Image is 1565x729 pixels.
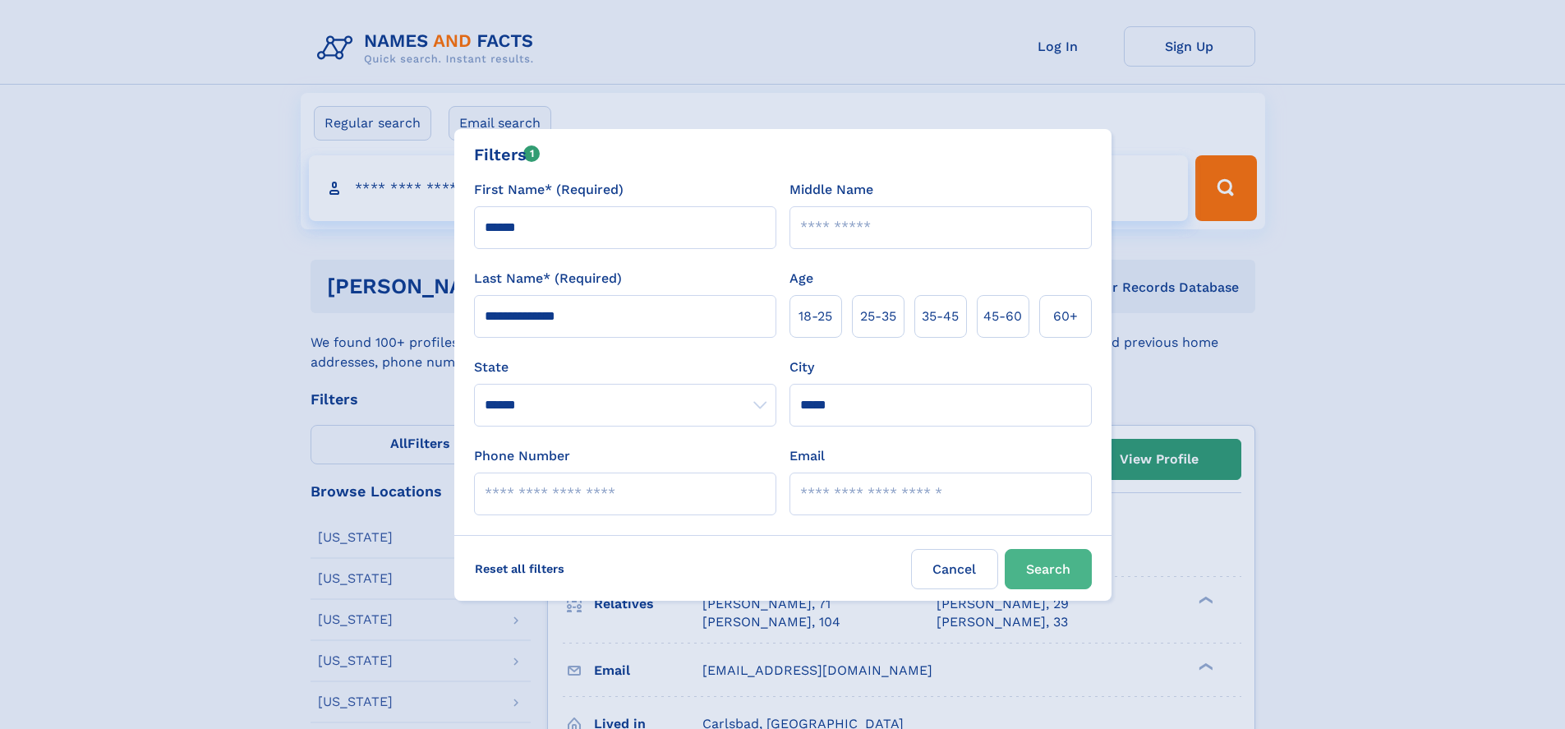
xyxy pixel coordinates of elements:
[474,358,776,377] label: State
[789,180,873,200] label: Middle Name
[1053,307,1078,326] span: 60+
[799,307,832,326] span: 18‑25
[464,549,575,588] label: Reset all filters
[922,307,959,326] span: 35‑45
[789,269,813,288] label: Age
[474,269,622,288] label: Last Name* (Required)
[1005,549,1092,589] button: Search
[474,142,541,167] div: Filters
[983,307,1022,326] span: 45‑60
[911,549,998,589] label: Cancel
[860,307,896,326] span: 25‑35
[474,446,570,466] label: Phone Number
[789,358,814,377] label: City
[474,180,624,200] label: First Name* (Required)
[789,446,825,466] label: Email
